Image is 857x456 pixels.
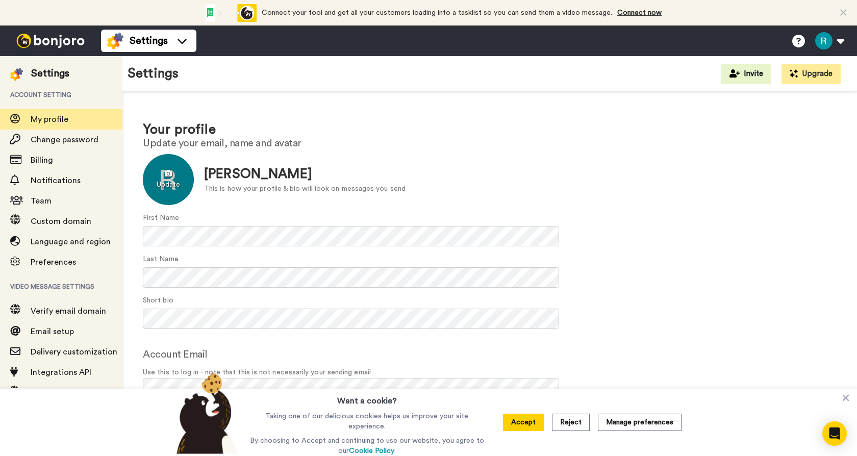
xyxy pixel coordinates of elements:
[143,295,173,306] label: Short bio
[31,66,69,81] div: Settings
[143,213,179,223] label: First Name
[337,389,397,407] h3: Want a cookie?
[204,184,406,194] div: This is how your profile & bio will look on messages you send
[143,138,837,149] h2: Update your email, name and avatar
[143,367,837,378] span: Use this to log in - note that this is not necessarily your sending email
[822,421,847,446] div: Open Intercom Messenger
[262,9,612,16] span: Connect your tool and get all your customers loading into a tasklist so you can send them a video...
[247,411,487,432] p: Taking one of our delicious cookies helps us improve your site experience.
[598,414,682,431] button: Manage preferences
[503,414,544,431] button: Accept
[31,115,68,123] span: My profile
[10,68,23,81] img: settings-colored.svg
[200,4,257,22] div: animation
[31,327,74,336] span: Email setup
[31,348,117,356] span: Delivery customization
[31,368,91,376] span: Integrations API
[349,447,394,454] a: Cookie Policy
[143,122,837,137] h1: Your profile
[31,136,98,144] span: Change password
[107,33,123,49] img: settings-colored.svg
[247,436,487,456] p: By choosing to Accept and continuing to use our website, you agree to our .
[721,64,771,84] button: Invite
[128,66,179,81] h1: Settings
[31,156,53,164] span: Billing
[204,165,406,184] div: [PERSON_NAME]
[130,34,168,48] span: Settings
[552,414,590,431] button: Reject
[31,258,76,266] span: Preferences
[782,64,841,84] button: Upgrade
[31,238,111,246] span: Language and region
[617,9,662,16] a: Connect now
[31,197,52,205] span: Team
[143,347,208,362] label: Account Email
[12,34,89,48] img: bj-logo-header-white.svg
[31,307,106,315] span: Verify email domain
[31,176,81,185] span: Notifications
[167,372,243,454] img: bear-with-cookie.png
[31,217,91,225] span: Custom domain
[143,254,179,265] label: Last Name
